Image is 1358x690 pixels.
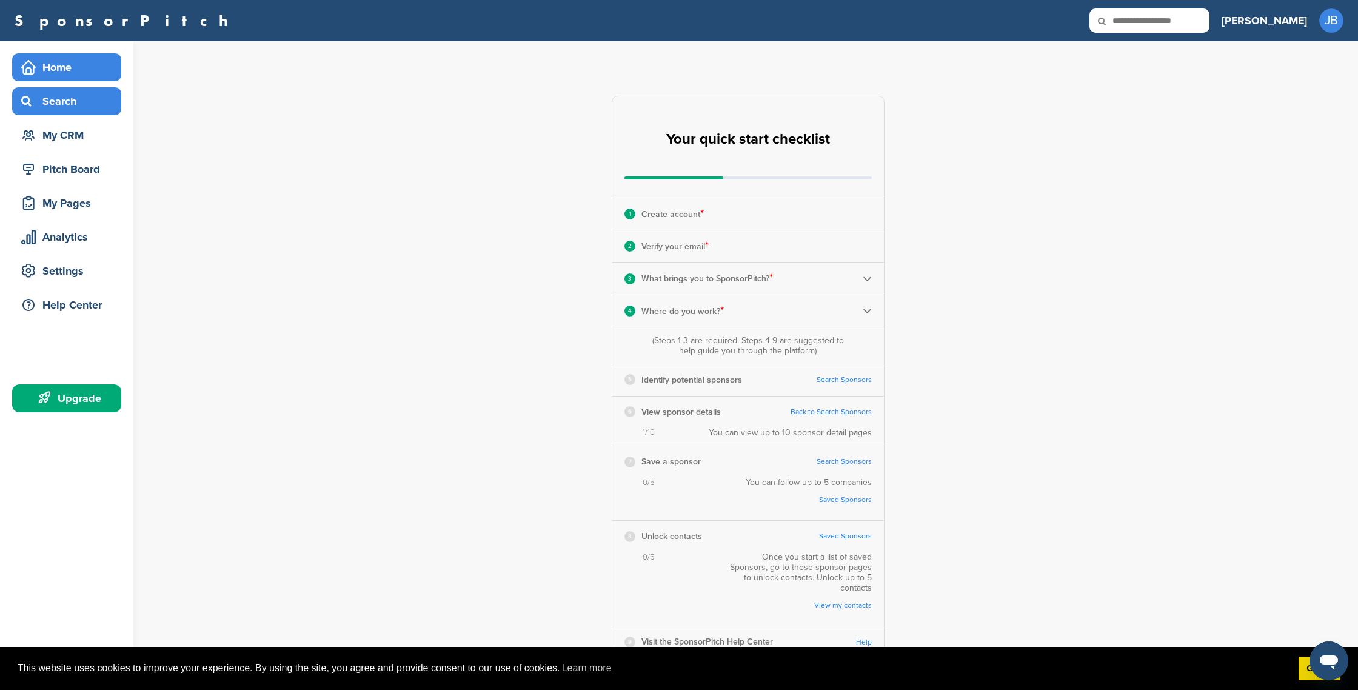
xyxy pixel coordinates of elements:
[18,56,121,78] div: Home
[819,532,872,541] a: Saved Sponsors
[18,294,121,316] div: Help Center
[709,427,872,438] div: You can view up to 10 sponsor detail pages
[735,601,872,610] a: View my contacts
[624,457,635,467] div: 7
[641,454,701,469] p: Save a sponsor
[643,427,655,438] span: 1/10
[18,192,121,214] div: My Pages
[643,552,655,563] span: 0/5
[18,90,121,112] div: Search
[641,372,742,387] p: Identify potential sponsors
[12,121,121,149] a: My CRM
[624,406,635,417] div: 6
[12,384,121,412] a: Upgrade
[641,270,773,286] p: What brings you to SponsorPitch?
[666,126,830,153] h2: Your quick start checklist
[18,659,1289,677] span: This website uses cookies to improve your experience. By using the site, you agree and provide co...
[18,260,121,282] div: Settings
[758,495,872,504] a: Saved Sponsors
[643,478,655,488] span: 0/5
[641,238,709,254] p: Verify your email
[12,257,121,285] a: Settings
[1222,7,1307,34] a: [PERSON_NAME]
[12,189,121,217] a: My Pages
[624,637,635,648] div: 9
[560,659,614,677] a: learn more about cookies
[15,13,236,28] a: SponsorPitch
[746,477,872,512] div: You can follow up to 5 companies
[12,291,121,319] a: Help Center
[641,529,702,544] p: Unlock contacts
[641,206,704,222] p: Create account
[624,209,635,219] div: 1
[817,457,872,466] a: Search Sponsors
[856,638,872,647] a: Help
[12,155,121,183] a: Pitch Board
[624,273,635,284] div: 3
[1222,12,1307,29] h3: [PERSON_NAME]
[863,306,872,315] img: Checklist arrow 2
[624,241,635,252] div: 2
[641,634,773,649] p: Visit the SponsorPitch Help Center
[1299,657,1340,681] a: dismiss cookie message
[1319,8,1343,33] span: JB
[12,223,121,251] a: Analytics
[1309,641,1348,680] iframe: Button to launch messaging window
[12,53,121,81] a: Home
[624,531,635,542] div: 8
[791,407,872,417] a: Back to Search Sponsors
[18,158,121,180] div: Pitch Board
[641,303,724,319] p: Where do you work?
[624,374,635,385] div: 5
[12,87,121,115] a: Search
[863,274,872,283] img: Checklist arrow 2
[723,552,872,618] div: Once you start a list of saved Sponsors, go to those sponsor pages to unlock contacts. Unlock up ...
[817,375,872,384] a: Search Sponsors
[18,387,121,409] div: Upgrade
[624,306,635,317] div: 4
[18,226,121,248] div: Analytics
[18,124,121,146] div: My CRM
[641,404,721,420] p: View sponsor details
[649,335,847,356] div: (Steps 1-3 are required. Steps 4-9 are suggested to help guide you through the platform)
